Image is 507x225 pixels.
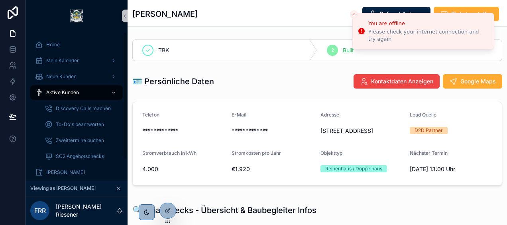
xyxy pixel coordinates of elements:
span: SC2 Angebotschecks [56,153,104,160]
img: App logo [70,10,83,22]
div: You are offline [368,20,487,28]
span: 2 [331,47,334,53]
span: Home [46,41,60,48]
span: [STREET_ADDRESS] [320,127,403,135]
span: Discovery Calls machen [56,105,111,112]
span: Stromkosten pro Jahr [232,150,281,156]
h1: 🪪 Persönliche Daten [132,76,214,87]
div: scrollable content [26,32,128,181]
span: Zweittermine buchen [56,137,104,144]
button: Close toast [350,10,358,18]
a: [PERSON_NAME] [30,165,123,180]
span: Built [343,46,354,54]
span: Objekttyp [320,150,342,156]
div: D2D Partner [415,127,443,134]
span: 4.000 [142,165,225,173]
span: Adresse [320,112,339,118]
span: [PERSON_NAME] [46,169,85,176]
a: Discovery Calls machen [40,101,123,116]
span: To-Do's beantworten [56,121,104,128]
button: Google Maps [443,74,502,89]
span: Nächster Termin [410,150,448,156]
span: Viewing as [PERSON_NAME] [30,185,96,191]
h1: 🔍 Final Checks - Übersicht & Baubegleiter Infos [132,205,316,216]
span: Lead Quelle [410,112,436,118]
a: SC2 Angebotschecks [40,149,123,164]
span: E-Mail [232,112,246,118]
span: Telefon [142,112,159,118]
span: Stromverbrauch in kWh [142,150,197,156]
a: To-Do's beantworten [40,117,123,132]
span: Kontaktdaten Anzeigen [371,77,433,85]
span: Aktive Kunden [46,89,79,96]
p: [PERSON_NAME] Riesener [56,203,116,219]
span: Google Maps [460,77,496,85]
div: Reihenhaus / Doppelhaus [325,165,382,172]
span: FRR [34,206,46,215]
a: Zweittermine buchen [40,133,123,148]
span: TBK [158,46,169,54]
span: Mein Kalender [46,57,79,64]
div: Please check your internet connection and try again [368,28,487,43]
a: Mein Kalender [30,53,123,68]
a: Home [30,37,123,52]
a: Aktive Kunden [30,85,123,100]
h1: [PERSON_NAME] [132,8,198,20]
button: Referral Anlegen [362,7,430,21]
button: Ticket erstellen [434,7,499,21]
a: Neue Kunden [30,69,123,84]
span: [DATE] 13:00 Uhr [410,165,493,173]
button: Kontaktdaten Anzeigen [354,74,440,89]
span: €1.920 [232,165,314,173]
span: Neue Kunden [46,73,77,80]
